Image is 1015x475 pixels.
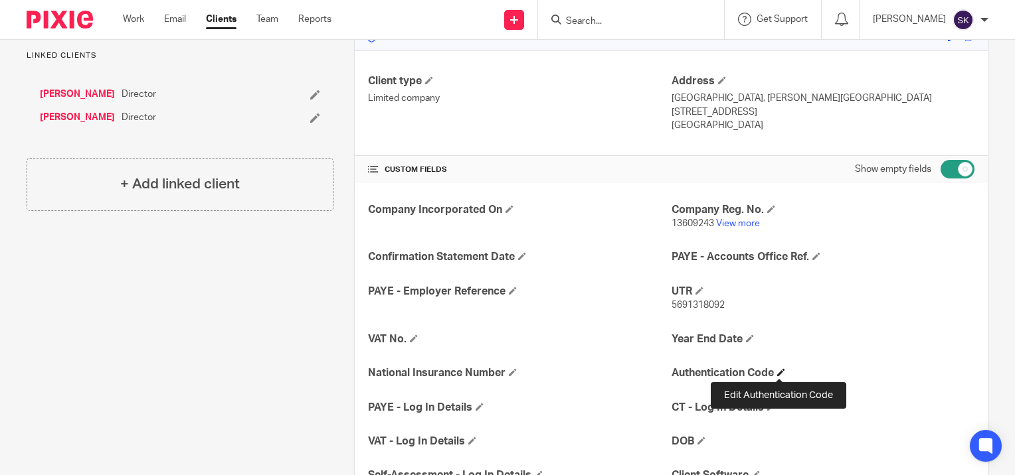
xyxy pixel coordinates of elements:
span: Director [122,88,156,101]
h4: VAT No. [368,332,671,346]
p: [GEOGRAPHIC_DATA], [PERSON_NAME][GEOGRAPHIC_DATA] [672,92,974,105]
h4: CT - Log In Details [672,401,974,415]
a: Work [123,13,144,26]
img: Pixie [27,11,93,29]
input: Search [565,16,684,28]
h4: UTR [672,285,974,299]
span: Director [122,111,156,124]
h4: + Add linked client [120,174,240,194]
a: [PERSON_NAME] [40,111,115,124]
h4: Company Reg. No. [672,203,974,217]
h4: PAYE - Accounts Office Ref. [672,250,974,264]
p: Linked clients [27,50,333,61]
h4: DOB [672,435,974,448]
a: Clients [206,13,236,26]
h4: Address [672,74,974,88]
h4: National Insurance Number [368,366,671,380]
a: [PERSON_NAME] [40,88,115,101]
p: [GEOGRAPHIC_DATA] [672,119,974,132]
h4: CUSTOM FIELDS [368,165,671,175]
p: Limited company [368,92,671,105]
span: 13609243 [672,219,714,228]
label: Show empty fields [855,163,931,176]
h4: Client type [368,74,671,88]
span: 5691318092 [672,301,725,310]
h4: Year End Date [672,332,974,346]
a: Team [256,13,278,26]
h4: Company Incorporated On [368,203,671,217]
img: svg%3E [953,9,974,31]
a: Email [164,13,186,26]
h4: PAYE - Employer Reference [368,285,671,299]
a: View more [716,219,760,228]
h4: VAT - Log In Details [368,435,671,448]
p: [STREET_ADDRESS] [672,105,974,119]
h4: Confirmation Statement Date [368,250,671,264]
h4: PAYE - Log In Details [368,401,671,415]
h4: Authentication Code [672,366,974,380]
a: Reports [298,13,331,26]
p: [PERSON_NAME] [873,13,946,26]
span: Get Support [757,15,808,24]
